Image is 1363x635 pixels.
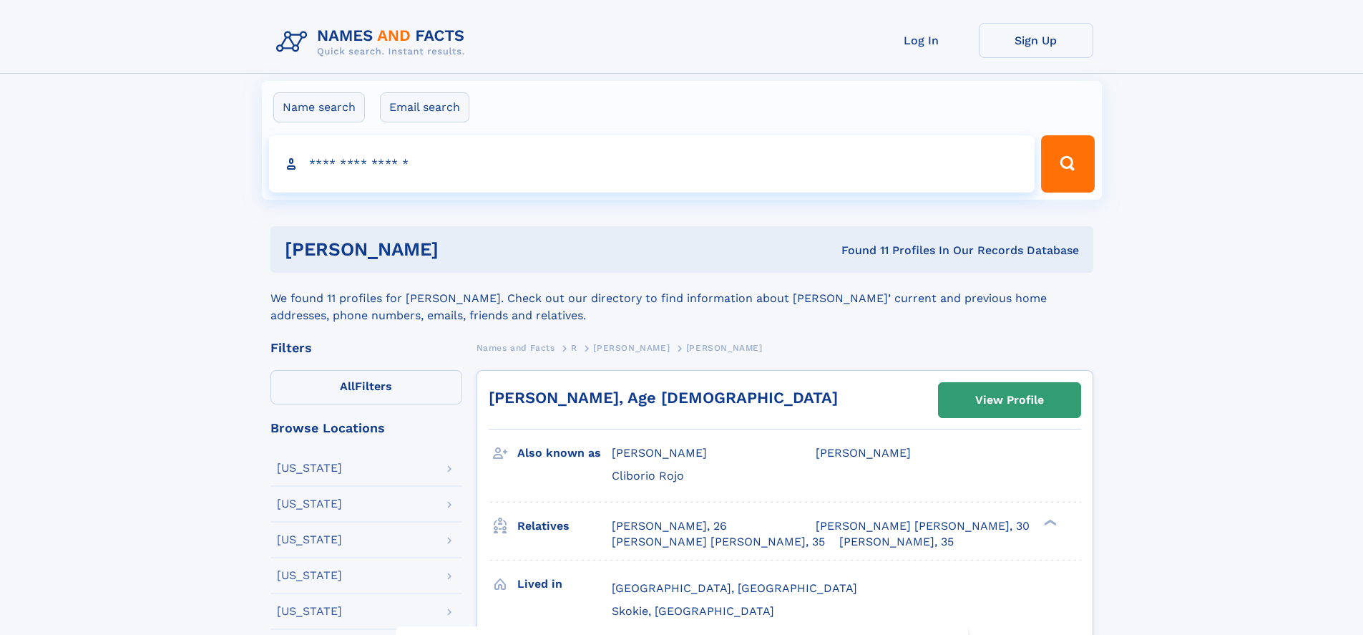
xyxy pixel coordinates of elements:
[380,92,469,122] label: Email search
[477,339,555,357] a: Names and Facts
[1040,518,1057,527] div: ❯
[277,498,342,510] div: [US_STATE]
[270,273,1093,324] div: We found 11 profiles for [PERSON_NAME]. Check out our directory to find information about [PERSON...
[517,441,612,465] h3: Also known as
[979,23,1093,58] a: Sign Up
[270,23,477,62] img: Logo Names and Facts
[571,339,577,357] a: R
[517,572,612,596] h3: Lived in
[270,422,462,435] div: Browse Locations
[816,446,911,460] span: [PERSON_NAME]
[686,343,763,353] span: [PERSON_NAME]
[612,469,684,483] span: Cliborio Rojo
[489,389,838,407] a: [PERSON_NAME], Age [DEMOGRAPHIC_DATA]
[612,581,857,595] span: [GEOGRAPHIC_DATA], [GEOGRAPHIC_DATA]
[816,518,1030,534] a: [PERSON_NAME] [PERSON_NAME], 30
[612,534,825,550] a: [PERSON_NAME] [PERSON_NAME], 35
[517,514,612,538] h3: Relatives
[277,462,342,474] div: [US_STATE]
[270,370,462,404] label: Filters
[975,384,1044,417] div: View Profile
[939,383,1080,417] a: View Profile
[340,379,355,393] span: All
[571,343,577,353] span: R
[640,243,1079,258] div: Found 11 Profiles In Our Records Database
[277,570,342,581] div: [US_STATE]
[277,534,342,546] div: [US_STATE]
[612,604,774,618] span: Skokie, [GEOGRAPHIC_DATA]
[273,92,365,122] label: Name search
[270,341,462,354] div: Filters
[285,241,640,258] h1: [PERSON_NAME]
[277,606,342,617] div: [US_STATE]
[269,135,1035,193] input: search input
[593,343,670,353] span: [PERSON_NAME]
[1041,135,1094,193] button: Search Button
[864,23,979,58] a: Log In
[612,518,727,534] a: [PERSON_NAME], 26
[612,446,707,460] span: [PERSON_NAME]
[839,534,954,550] a: [PERSON_NAME], 35
[593,339,670,357] a: [PERSON_NAME]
